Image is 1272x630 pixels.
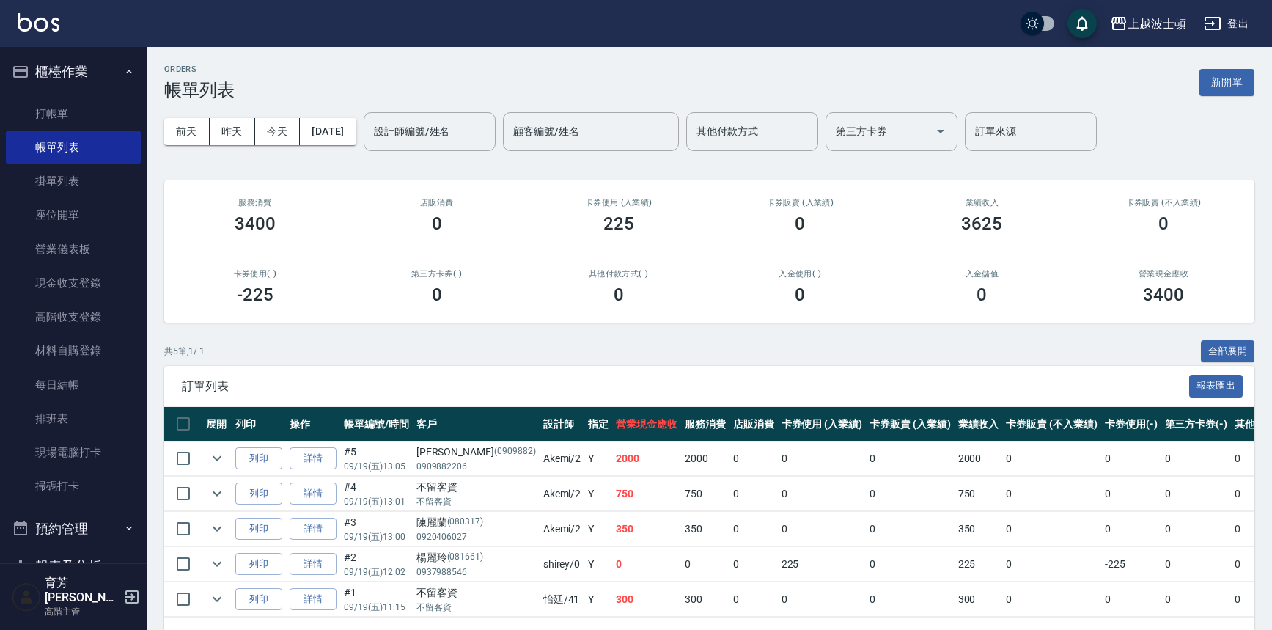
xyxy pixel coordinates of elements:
p: 不留客資 [416,495,536,508]
button: 列印 [235,483,282,505]
td: 0 [1161,582,1232,617]
a: 每日結帳 [6,368,141,402]
button: 列印 [235,518,282,541]
td: 0 [1002,547,1100,582]
h2: 卡券販賣 (不入業績) [1090,198,1237,208]
h3: 0 [614,285,624,305]
button: 前天 [164,118,210,145]
td: shirey /0 [540,547,585,582]
div: 不留客資 [416,480,536,495]
td: 0 [1161,477,1232,511]
h3: -225 [237,285,273,305]
td: 0 [866,477,955,511]
a: 現場電腦打卡 [6,436,141,469]
h5: 育芳[PERSON_NAME] [45,576,120,605]
h3: 0 [432,213,442,234]
td: 300 [612,582,681,617]
td: 0 [1161,547,1232,582]
td: 0 [1002,512,1100,546]
h3: 3625 [961,213,1002,234]
td: 0 [1002,477,1100,511]
th: 第三方卡券(-) [1161,407,1232,442]
td: 300 [681,582,729,617]
td: Akemi /2 [540,512,585,546]
th: 列印 [232,407,286,442]
p: 0920406027 [416,530,536,543]
td: 0 [778,512,867,546]
td: 0 [729,547,778,582]
div: [PERSON_NAME] [416,444,536,460]
th: 卡券販賣 (入業績) [866,407,955,442]
button: expand row [206,447,228,469]
td: 0 [1101,442,1161,476]
a: 詳情 [290,447,337,470]
p: 高階主管 [45,605,120,618]
p: 0937988546 [416,565,536,579]
td: #2 [340,547,413,582]
img: Person [12,582,41,612]
a: 詳情 [290,518,337,541]
button: 櫃檯作業 [6,53,141,91]
td: 750 [955,477,1003,511]
div: 楊麗玲 [416,550,536,565]
th: 店販消費 [729,407,778,442]
td: 750 [681,477,729,511]
h3: 帳單列表 [164,80,235,100]
td: 0 [866,582,955,617]
td: 2000 [955,442,1003,476]
h2: 卡券販賣 (入業績) [727,198,873,208]
a: 詳情 [290,553,337,576]
button: 登出 [1198,10,1254,37]
td: 0 [729,442,778,476]
th: 業績收入 [955,407,1003,442]
a: 新開單 [1199,75,1254,89]
td: 0 [778,582,867,617]
td: 2000 [681,442,729,476]
p: 09/19 (五) 13:01 [344,495,409,508]
td: Y [584,512,612,546]
td: 350 [681,512,729,546]
td: 0 [729,512,778,546]
a: 材料自購登錄 [6,334,141,367]
td: 0 [1002,442,1100,476]
button: 列印 [235,553,282,576]
p: 09/19 (五) 13:00 [344,530,409,543]
h2: 店販消費 [364,198,510,208]
td: 0 [866,512,955,546]
th: 卡券販賣 (不入業績) [1002,407,1100,442]
p: (081661) [447,550,484,565]
td: Y [584,582,612,617]
a: 排班表 [6,402,141,436]
a: 營業儀表板 [6,232,141,266]
button: 預約管理 [6,510,141,548]
th: 服務消費 [681,407,729,442]
div: 不留客資 [416,585,536,601]
button: 新開單 [1199,69,1254,96]
h2: 第三方卡券(-) [364,269,510,279]
a: 現金收支登錄 [6,266,141,300]
th: 指定 [584,407,612,442]
button: 列印 [235,447,282,470]
td: 300 [955,582,1003,617]
div: 上越波士頓 [1128,15,1186,33]
td: 225 [778,547,867,582]
p: 0909882206 [416,460,536,473]
td: 0 [778,477,867,511]
button: expand row [206,553,228,575]
h2: 營業現金應收 [1090,269,1237,279]
button: 上越波士頓 [1104,9,1192,39]
td: #4 [340,477,413,511]
button: 列印 [235,588,282,611]
td: Y [584,547,612,582]
button: expand row [206,518,228,540]
a: 詳情 [290,483,337,505]
p: 共 5 筆, 1 / 1 [164,345,205,358]
td: 怡廷 /41 [540,582,585,617]
td: 0 [612,547,681,582]
button: expand row [206,588,228,610]
button: 昨天 [210,118,255,145]
h2: 業績收入 [908,198,1055,208]
button: save [1067,9,1097,38]
td: 0 [778,442,867,476]
td: 0 [1101,582,1161,617]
